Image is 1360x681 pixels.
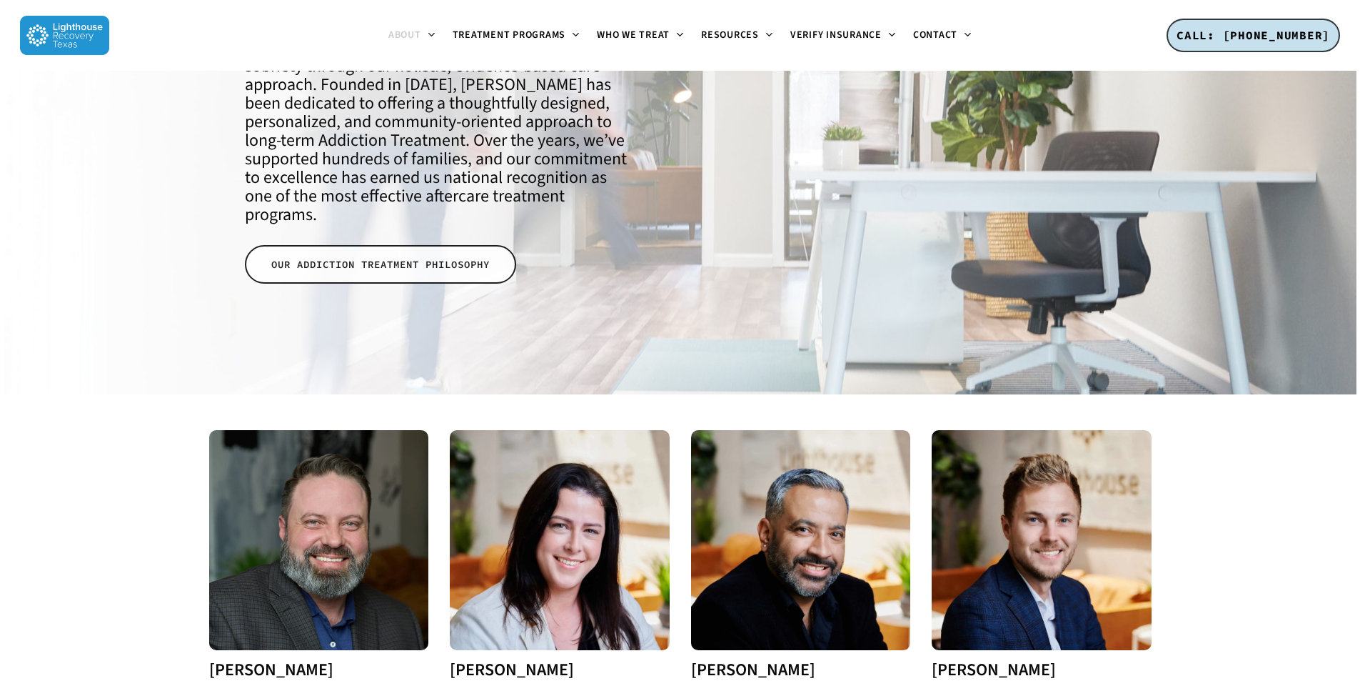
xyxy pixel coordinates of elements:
a: About [380,30,444,41]
h3: [PERSON_NAME] [450,661,670,680]
a: Verify Insurance [782,30,905,41]
a: CALL: [PHONE_NUMBER] [1167,19,1340,53]
span: Contact [913,28,957,42]
img: Lighthouse Recovery Texas [20,16,109,55]
span: Treatment Programs [453,28,566,42]
span: Verify Insurance [790,28,882,42]
h3: [PERSON_NAME] [691,661,911,680]
a: Who We Treat [588,30,692,41]
h3: [PERSON_NAME] [932,661,1152,680]
span: Resources [701,28,759,42]
h3: [PERSON_NAME] [209,661,429,680]
a: OUR ADDICTION TREATMENT PHILOSOPHY [245,245,516,284]
a: Contact [905,30,980,41]
h4: Our Addiction Treatment Center in [GEOGRAPHIC_DATA], [GEOGRAPHIC_DATA] is committed to helping in... [245,1,635,224]
a: Treatment Programs [444,30,589,41]
a: Resources [692,30,782,41]
span: OUR ADDICTION TREATMENT PHILOSOPHY [271,257,490,272]
span: About [388,28,421,42]
span: CALL: [PHONE_NUMBER] [1177,28,1330,42]
span: Who We Treat [597,28,670,42]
